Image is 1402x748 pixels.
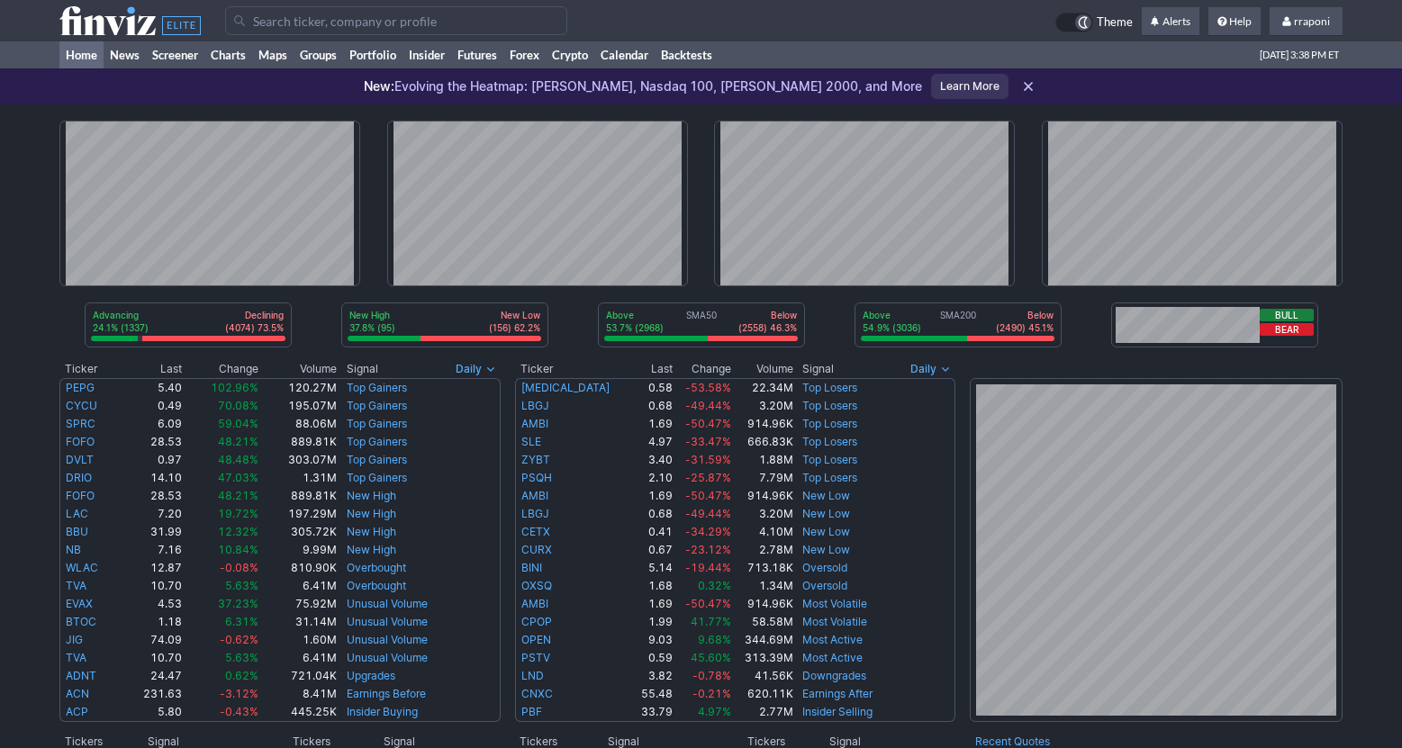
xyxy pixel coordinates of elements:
[698,633,731,646] span: 9.68%
[863,309,921,321] p: Above
[732,559,794,577] td: 713.18K
[503,41,546,68] a: Forex
[521,597,548,610] a: AMBI
[218,399,258,412] span: 70.08%
[732,451,794,469] td: 1.88M
[347,669,395,682] a: Upgrades
[451,41,503,68] a: Futures
[66,471,92,484] a: DRIO
[121,487,184,505] td: 28.53
[66,579,86,592] a: TVA
[521,471,552,484] a: PSQH
[225,651,258,664] span: 5.63%
[204,41,252,68] a: Charts
[521,651,550,664] a: PSTV
[521,669,544,682] a: LND
[732,667,794,685] td: 41.56K
[931,74,1009,99] a: Learn More
[1208,7,1261,36] a: Help
[121,559,184,577] td: 12.87
[259,433,337,451] td: 889.81K
[685,435,731,448] span: -33.47%
[521,507,549,520] a: LBGJ
[732,415,794,433] td: 914.96K
[632,469,674,487] td: 2.10
[996,309,1054,321] p: Below
[66,453,94,466] a: DVLT
[225,309,284,321] p: Declining
[66,489,95,502] a: FOFO
[632,685,674,703] td: 55.48
[347,579,406,592] a: Overbought
[698,579,731,592] span: 0.32%
[220,561,258,574] span: -0.08%
[732,378,794,397] td: 22.34M
[975,734,1050,748] a: Recent Quotes
[146,41,204,68] a: Screener
[66,615,96,628] a: BTOC
[364,78,394,94] span: New:
[632,649,674,667] td: 0.59
[691,615,731,628] span: 41.77%
[347,471,407,484] a: Top Gainers
[220,633,258,646] span: -0.62%
[347,633,428,646] a: Unusual Volume
[910,360,936,378] span: Daily
[347,507,396,520] a: New High
[802,561,847,574] a: Oversold
[259,397,337,415] td: 195.07M
[121,649,184,667] td: 10.70
[259,541,337,559] td: 9.99M
[347,435,407,448] a: Top Gainers
[451,360,501,378] button: Signals interval
[521,525,550,538] a: CETX
[1260,41,1339,68] span: [DATE] 3:38 PM ET
[732,703,794,722] td: 2.77M
[691,651,731,664] span: 45.60%
[121,415,184,433] td: 6.09
[349,309,395,321] p: New High
[259,595,337,613] td: 75.92M
[521,579,552,592] a: OXSQ
[685,453,731,466] span: -31.59%
[66,399,97,412] a: CYCU
[732,397,794,415] td: 3.20M
[685,471,731,484] span: -25.87%
[121,378,184,397] td: 5.40
[802,669,866,682] a: Downgrades
[732,613,794,631] td: 58.58M
[692,687,731,700] span: -0.21%
[218,525,258,538] span: 12.32%
[1260,323,1314,336] button: Bear
[861,309,1055,336] div: SMA200
[218,453,258,466] span: 48.48%
[732,469,794,487] td: 7.79M
[604,309,799,336] div: SMA50
[632,505,674,523] td: 0.68
[1142,7,1199,36] a: Alerts
[121,451,184,469] td: 0.97
[364,77,922,95] p: Evolving the Heatmap: [PERSON_NAME], Nasdaq 100, [PERSON_NAME] 2000, and More
[121,577,184,595] td: 10.70
[121,523,184,541] td: 31.99
[259,613,337,631] td: 31.14M
[121,505,184,523] td: 7.20
[802,399,857,412] a: Top Losers
[546,41,594,68] a: Crypto
[121,703,184,722] td: 5.80
[802,579,847,592] a: Oversold
[66,507,88,520] a: LAC
[802,507,850,520] a: New Low
[802,453,857,466] a: Top Losers
[685,381,731,394] span: -53.58%
[632,667,674,685] td: 3.82
[521,399,549,412] a: LBGJ
[225,6,567,35] input: Search
[594,41,655,68] a: Calendar
[802,362,834,376] span: Signal
[218,435,258,448] span: 48.21%
[347,687,426,700] a: Earnings Before
[685,399,731,412] span: -49.44%
[218,543,258,556] span: 10.84%
[93,321,149,334] p: 24.1% (1337)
